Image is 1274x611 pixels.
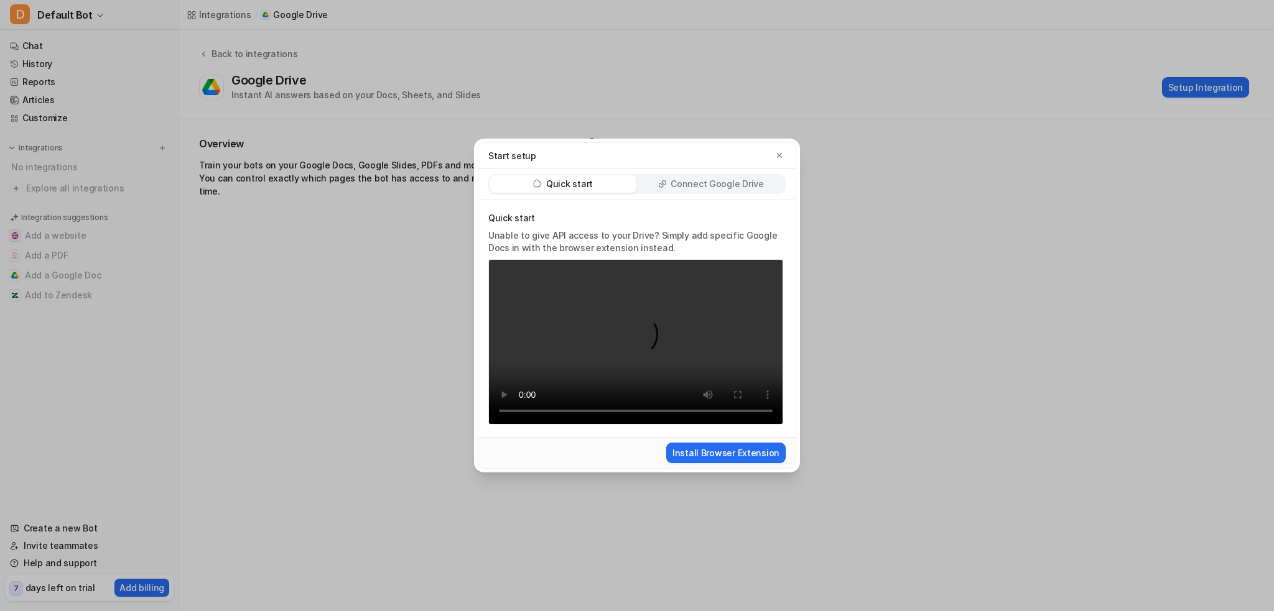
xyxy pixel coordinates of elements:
p: Quick start [488,212,783,224]
button: Install Browser Extension [666,443,786,463]
p: Connect Google Drive [671,178,763,190]
video: Your browser does not support the video tag. [488,259,783,425]
p: Start setup [488,149,536,162]
p: Quick start [546,178,593,190]
p: Unable to give API access to your Drive? Simply add specific Google Docs in with the browser exte... [488,229,783,254]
